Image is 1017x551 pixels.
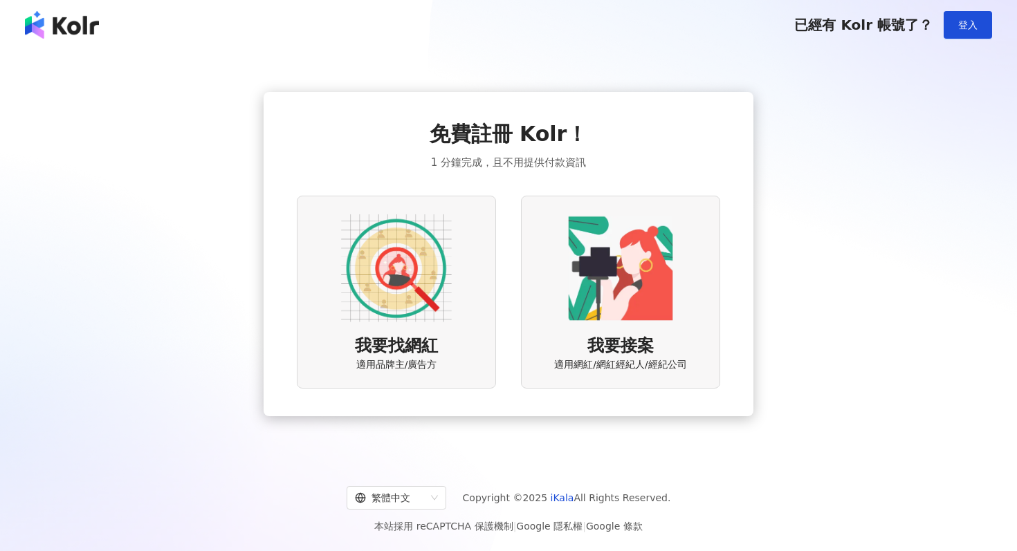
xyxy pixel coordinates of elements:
span: 已經有 Kolr 帳號了？ [794,17,933,33]
span: 免費註冊 Kolr！ [430,120,588,149]
span: | [513,521,517,532]
a: Google 隱私權 [516,521,583,532]
span: | [583,521,586,532]
span: 1 分鐘完成，且不用提供付款資訊 [431,154,586,171]
span: 我要找網紅 [355,335,438,358]
span: 登入 [958,19,978,30]
span: 適用品牌主/廣告方 [356,358,437,372]
span: Copyright © 2025 All Rights Reserved. [463,489,671,506]
img: logo [25,11,99,39]
span: 本站採用 reCAPTCHA 保護機制 [374,518,642,534]
button: 登入 [944,11,992,39]
span: 適用網紅/網紅經紀人/經紀公司 [554,358,686,372]
img: KOL identity option [565,213,676,324]
a: iKala [551,492,574,503]
div: 繁體中文 [355,487,425,509]
a: Google 條款 [586,521,643,532]
span: 我要接案 [587,335,654,358]
img: AD identity option [341,213,452,324]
